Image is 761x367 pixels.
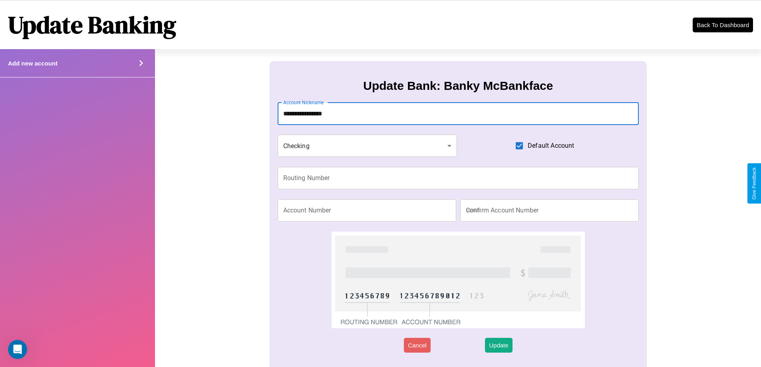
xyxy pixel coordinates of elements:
div: Checking [278,135,457,157]
h1: Update Banking [8,8,176,41]
h3: Update Bank: Banky McBankface [363,79,553,93]
button: Back To Dashboard [693,18,753,32]
h4: Add new account [8,60,58,67]
iframe: Intercom live chat [8,340,27,359]
span: Default Account [528,141,574,151]
div: Give Feedback [751,167,757,200]
button: Cancel [404,338,431,353]
label: Account Nickname [283,99,324,106]
button: Update [485,338,512,353]
img: check [332,232,584,328]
